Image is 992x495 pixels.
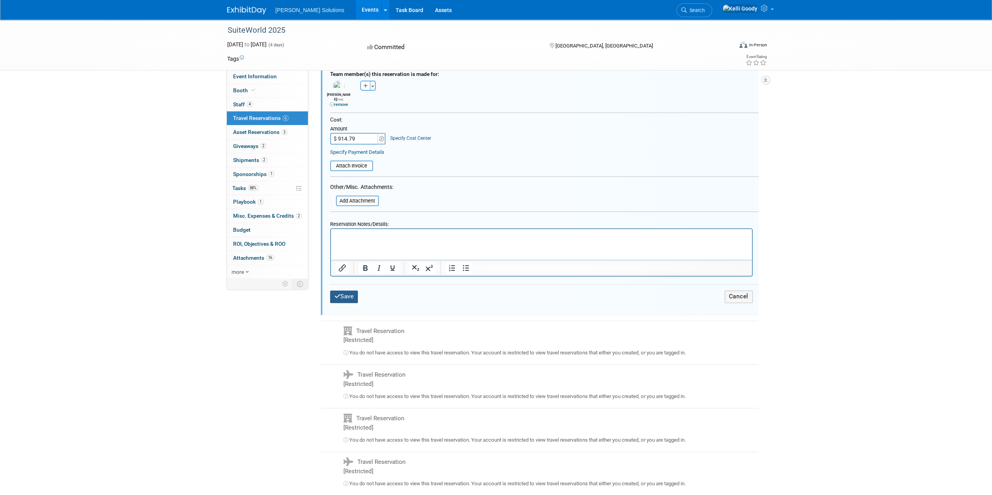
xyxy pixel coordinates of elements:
img: Format-Inperson.png [739,42,747,48]
span: [DATE] [DATE] [227,41,267,48]
span: Travel Reservation [Restricted] [343,415,404,431]
span: 1 [269,171,274,177]
a: Travel Reservations6 [227,111,308,125]
a: Staff4 [227,98,308,111]
span: (4 days) [268,42,284,48]
span: You do not have access to view this travel reservation. Your account is restricted to view travel... [343,437,686,443]
span: 16 [266,255,274,261]
div: Committed [365,41,537,54]
span: Event Information [233,73,277,79]
span: 4 [247,101,253,107]
span: You do not have access to view this travel reservation. Your account is restricted to view travel... [343,393,686,399]
span: Travel Reservations [233,115,288,121]
span: [GEOGRAPHIC_DATA], [GEOGRAPHIC_DATA] [555,43,653,49]
div: [PERSON_NAME] [326,92,352,107]
span: Giveaways [233,143,266,149]
a: Asset Reservations3 [227,125,308,139]
span: 2 [261,157,267,163]
a: Shipments2 [227,153,308,167]
span: Travel Reservation [Restricted] [343,328,404,344]
iframe: Rich Text Area [331,229,752,260]
a: Specify Payment Details [330,149,384,155]
span: [PERSON_NAME] Solutions [276,7,345,13]
button: Bullet list [459,262,472,273]
button: Italic [372,262,385,273]
button: Save [330,291,358,303]
a: Search [676,4,712,17]
span: Budget [233,227,251,233]
span: Travel Reservation [Restricted] [343,458,405,475]
span: Playbook [233,199,263,205]
i: Hotel [343,327,352,336]
span: 2 [296,213,302,219]
button: Superscript [423,262,436,273]
div: In-Person [748,42,767,48]
span: 2 [260,143,266,149]
div: Reservation Notes/Details: [330,217,753,228]
button: Bold [359,262,372,273]
i: Flight [343,458,354,467]
span: Attachments [233,255,274,261]
div: Amount [330,125,387,133]
a: Misc. Expenses & Credits2 [227,209,308,223]
span: Booth [233,87,257,93]
span: Asset Reservations [233,129,287,135]
div: Event Format [687,41,767,52]
button: Underline [386,262,399,273]
span: Staff [233,101,253,107]
span: You do not have access to view this travel reservation. Your account is restricted to view travel... [343,350,686,356]
span: Tasks [232,185,258,191]
i: Flight [343,370,354,379]
span: (me) [337,98,343,101]
div: Cost: [330,116,759,123]
a: more [227,265,308,279]
div: Event Rating [745,55,766,59]
span: Search [687,7,705,13]
div: SuiteWorld 2025 [225,23,721,37]
a: Sponsorships1 [227,167,308,181]
span: Travel Reservation [Restricted] [343,371,405,388]
span: Sponsorships [233,171,274,177]
a: Specify Cost Center [390,136,431,141]
a: Giveaways2 [227,139,308,153]
span: 1 [258,199,263,205]
a: Playbook1 [227,195,308,209]
a: Event Information [227,70,308,83]
button: Cancel [725,291,753,303]
img: ExhibitDay [227,7,266,14]
a: Attachments16 [227,251,308,265]
td: Tags [227,55,244,63]
a: Booth [227,84,308,97]
a: remove [330,102,348,107]
span: Shipments [233,157,267,163]
a: Budget [227,223,308,237]
div: Team member(s) this reservation is made for: [330,67,759,79]
span: Misc. Expenses & Credits [233,213,302,219]
button: Subscript [409,262,422,273]
a: ROI, Objectives & ROO [227,237,308,251]
td: Personalize Event Tab Strip [279,279,292,289]
span: You do not have access to view this travel reservation. Your account is restricted to view travel... [343,481,686,486]
span: 88% [248,185,258,191]
i: Booth reservation complete [251,88,255,92]
a: Tasks88% [227,181,308,195]
span: more [232,269,244,275]
div: Other/Misc. Attachments: [330,183,393,193]
i: Hotel [343,414,352,423]
button: Numbered list [446,262,459,273]
span: 3 [281,129,287,135]
span: to [243,41,251,48]
td: Toggle Event Tabs [292,279,308,289]
span: ROI, Objectives & ROO [233,241,285,247]
img: Kelli Goody [722,4,758,13]
span: 6 [283,115,288,121]
button: Insert/edit link [336,262,349,273]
